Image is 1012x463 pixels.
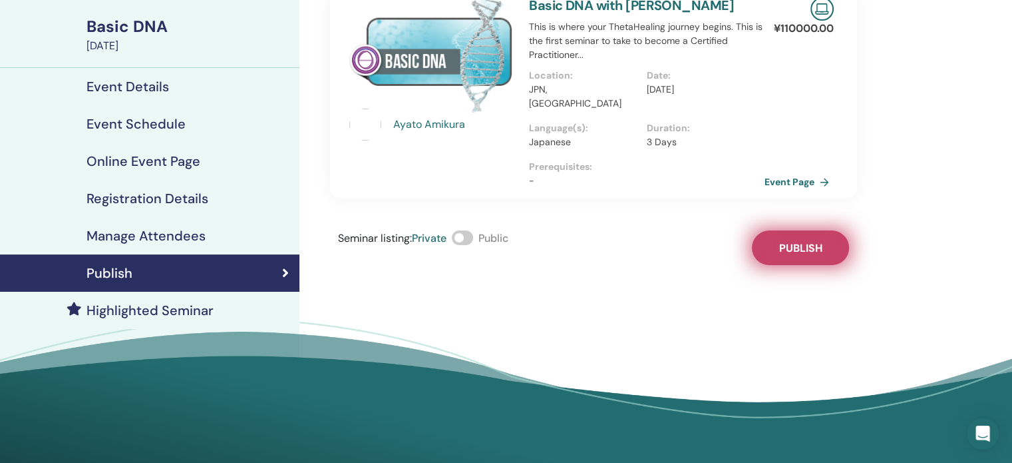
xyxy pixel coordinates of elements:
p: - [529,174,764,188]
p: This is where your ThetaHealing journey begins. This is the first seminar to take to become a Cer... [529,20,764,62]
p: Language(s) : [529,121,639,135]
a: Ayato Amikura [393,117,516,133]
div: Basic DNA [86,15,291,38]
span: Seminar listing : [338,231,412,245]
p: JPN, [GEOGRAPHIC_DATA] [529,83,639,111]
h4: Publish [86,265,132,281]
p: 3 Days [647,135,757,149]
a: Event Page [764,172,834,192]
div: [DATE] [86,38,291,54]
span: Publish [779,241,822,255]
h4: Online Event Page [86,153,200,169]
h4: Event Details [86,79,169,95]
h4: Highlighted Seminar [86,302,214,318]
p: Date : [647,69,757,83]
p: Duration : [647,121,757,135]
span: Private [412,231,446,245]
p: Prerequisites : [529,160,764,174]
p: Japanese [529,135,639,149]
h4: Manage Attendees [86,228,206,244]
div: Open Intercom Messenger [967,418,999,450]
h4: Event Schedule [86,116,186,132]
p: ¥ 110000.00 [774,21,834,37]
h4: Registration Details [86,191,208,207]
span: Public [478,231,508,245]
a: Basic DNA[DATE] [79,15,299,54]
p: Location : [529,69,639,83]
button: Publish [752,231,849,265]
p: [DATE] [647,83,757,97]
